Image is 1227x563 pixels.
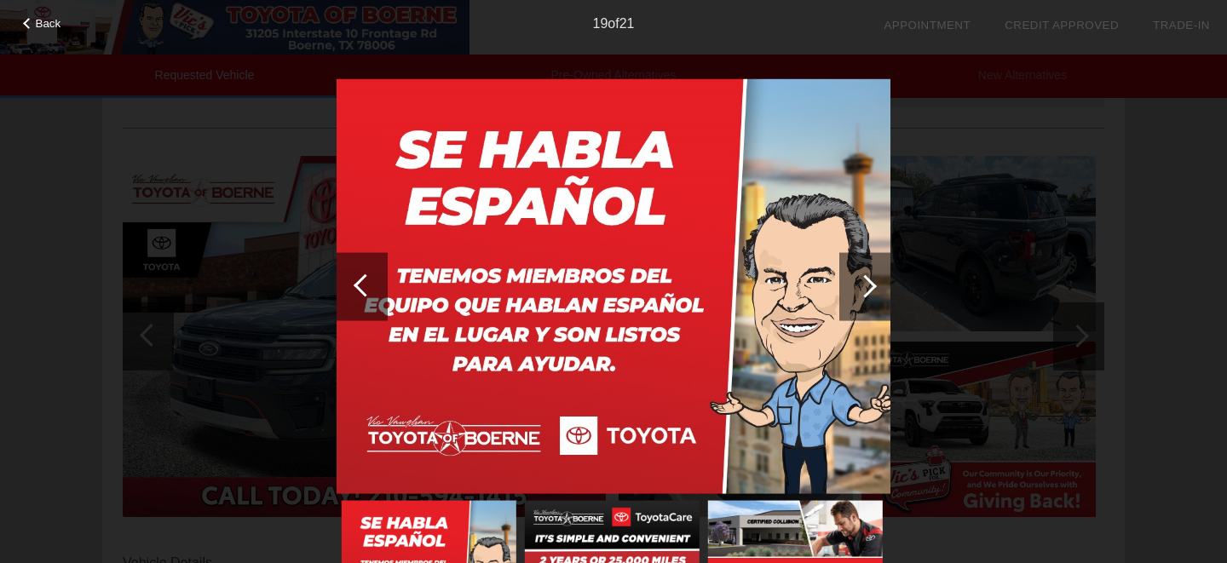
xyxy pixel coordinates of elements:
span: 19 [593,16,608,31]
span: 21 [619,16,635,31]
a: Appointment [884,19,971,32]
a: Credit Approved [1005,19,1119,32]
span: Back [36,17,61,30]
a: Trade-In [1153,19,1210,32]
img: image.aspx [337,78,890,494]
